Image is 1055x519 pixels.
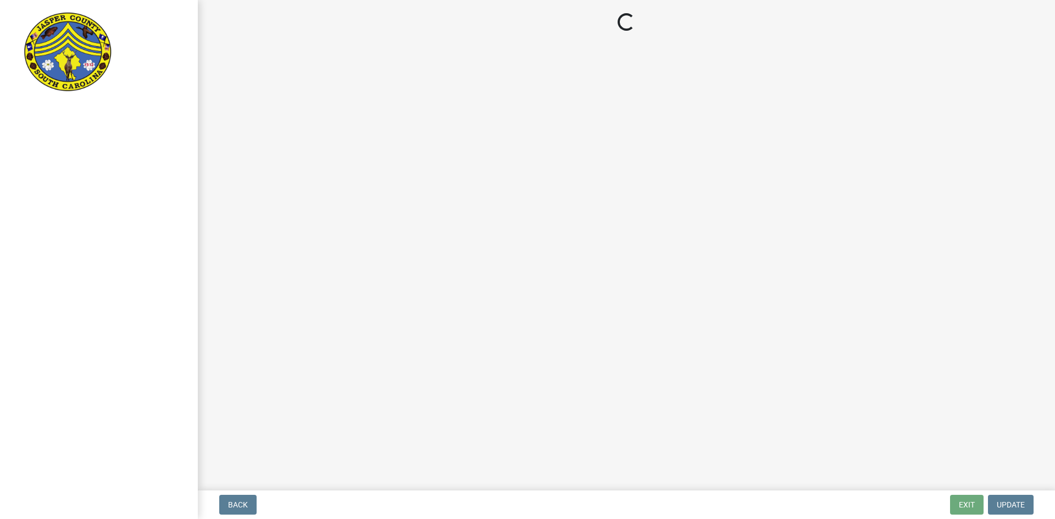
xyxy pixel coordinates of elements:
button: Exit [950,495,984,515]
span: Back [228,500,248,509]
span: Update [997,500,1025,509]
button: Back [219,495,257,515]
img: Jasper County, South Carolina [22,12,114,94]
button: Update [988,495,1034,515]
